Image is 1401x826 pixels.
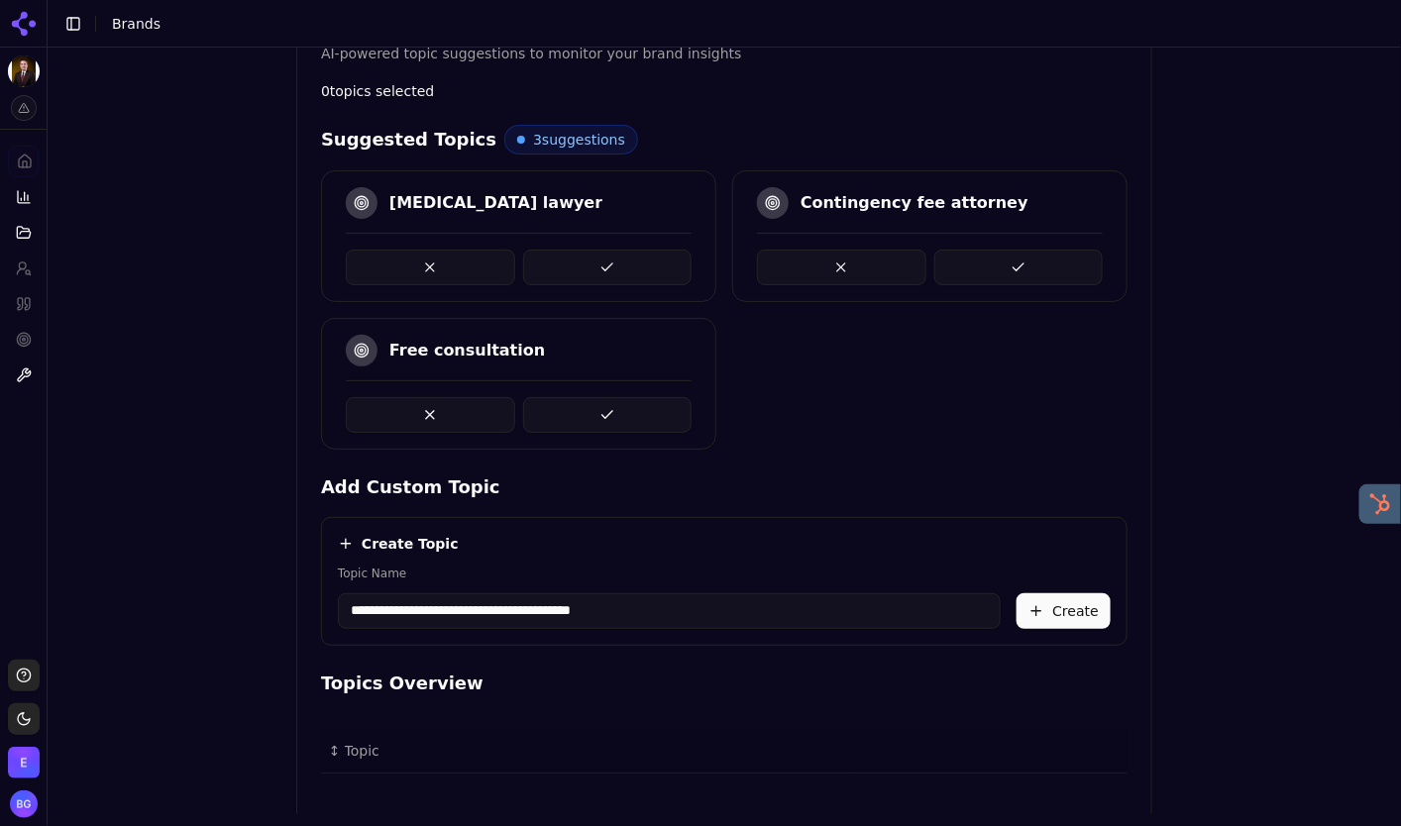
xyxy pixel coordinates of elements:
div: [MEDICAL_DATA] lawyer [389,191,602,215]
label: Topic Name [338,566,1001,581]
button: Create [1017,593,1111,629]
div: Free consultation [389,339,545,362]
span: Brands [112,16,161,32]
th: Topic [321,729,849,774]
div: Contingency fee attorney [801,191,1028,215]
span: 3 suggestions [533,130,625,150]
button: Open user button [10,790,38,818]
button: Current brand: Obrien and Ford [8,55,40,87]
h4: Suggested Topics [321,126,496,154]
img: Elite Legal Marketing [8,747,40,778]
h4: Topics Overview [321,670,1128,697]
p: AI-powered topic suggestions to monitor your brand insights [321,43,1128,65]
h4: Add Custom Topic [321,473,1128,501]
span: 0 topics selected [321,81,434,101]
span: Topic [345,741,379,761]
nav: breadcrumb [112,14,161,34]
div: ↕Topic [329,741,841,761]
button: Open organization switcher [8,747,40,778]
h4: Create Topic [362,534,459,554]
img: Brian Gomez [10,790,38,818]
img: Obrien and Ford [8,55,40,87]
